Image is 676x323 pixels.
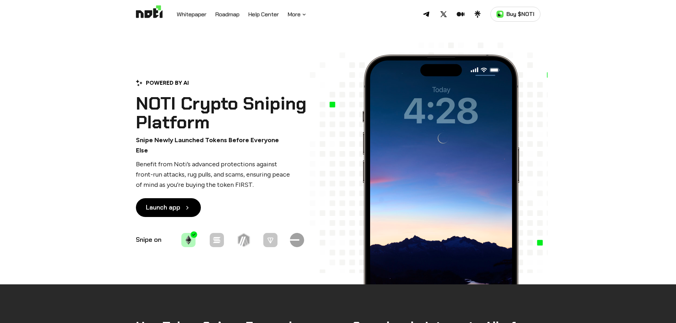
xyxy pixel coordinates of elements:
[136,80,142,86] img: Powered by AI
[136,235,165,249] p: Snipe on
[490,7,540,22] a: Buy $NOTI
[136,159,292,190] p: Benefit from Noti’s advanced protections against front-run attacks, rug pulls, and scams, ensurin...
[177,10,207,20] a: Whitepaper
[136,78,189,88] div: POWERED BY AI
[136,198,201,217] a: Launch app
[248,10,279,20] a: Help Center
[287,10,307,19] button: More
[215,10,240,20] a: Roadmap
[136,5,163,23] img: Logo
[136,135,292,156] p: Snipe Newly Launched Tokens Before Everyone Else
[136,94,317,132] h1: NOTI Crypto Sniping Platform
